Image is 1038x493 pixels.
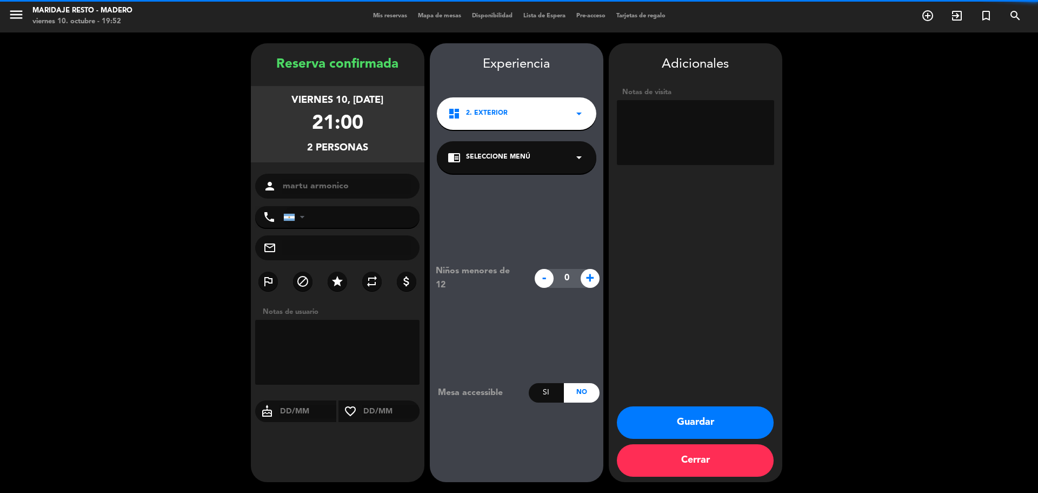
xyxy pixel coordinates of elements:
i: phone [263,211,276,224]
div: No [564,383,599,403]
div: Si [529,383,564,403]
span: Disponibilidad [467,13,518,19]
i: arrow_drop_down [573,151,585,164]
i: star [331,275,344,288]
input: DD/MM [362,405,420,418]
div: Argentina: +54 [284,207,309,227]
i: dashboard [448,107,461,120]
i: block [296,275,309,288]
i: exit_to_app [950,9,963,22]
span: Mapa de mesas [412,13,467,19]
i: menu [8,6,24,23]
i: person [263,180,276,193]
i: turned_in_not [980,9,993,22]
span: - [535,269,554,288]
div: Adicionales [617,54,774,75]
span: + [581,269,600,288]
div: Experiencia [430,54,603,75]
div: Notas de visita [617,87,774,98]
div: Reserva confirmada [251,54,424,75]
i: chrome_reader_mode [448,151,461,164]
button: Guardar [617,406,774,439]
i: attach_money [400,275,413,288]
i: favorite_border [338,405,362,418]
div: Notas de usuario [257,306,424,318]
i: search [1009,9,1022,22]
span: 2. Exterior [466,108,508,119]
span: Lista de Espera [518,13,571,19]
i: cake [255,405,279,418]
i: add_circle_outline [921,9,934,22]
span: Mis reservas [368,13,412,19]
div: Mesa accessible [430,386,529,400]
div: viernes 10. octubre - 19:52 [32,16,132,27]
span: Seleccione Menú [466,152,530,163]
div: 21:00 [312,108,363,140]
span: Pre-acceso [571,13,611,19]
i: outlined_flag [262,275,275,288]
i: repeat [365,275,378,288]
div: 2 personas [307,140,368,156]
div: Maridaje Resto - Madero [32,5,132,16]
div: viernes 10, [DATE] [291,93,383,108]
button: menu [8,6,24,27]
input: DD/MM [279,405,337,418]
button: Cerrar [617,444,774,477]
div: Niños menores de 12 [428,264,529,292]
i: arrow_drop_down [573,107,585,120]
i: mail_outline [263,241,276,254]
span: Tarjetas de regalo [611,13,671,19]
